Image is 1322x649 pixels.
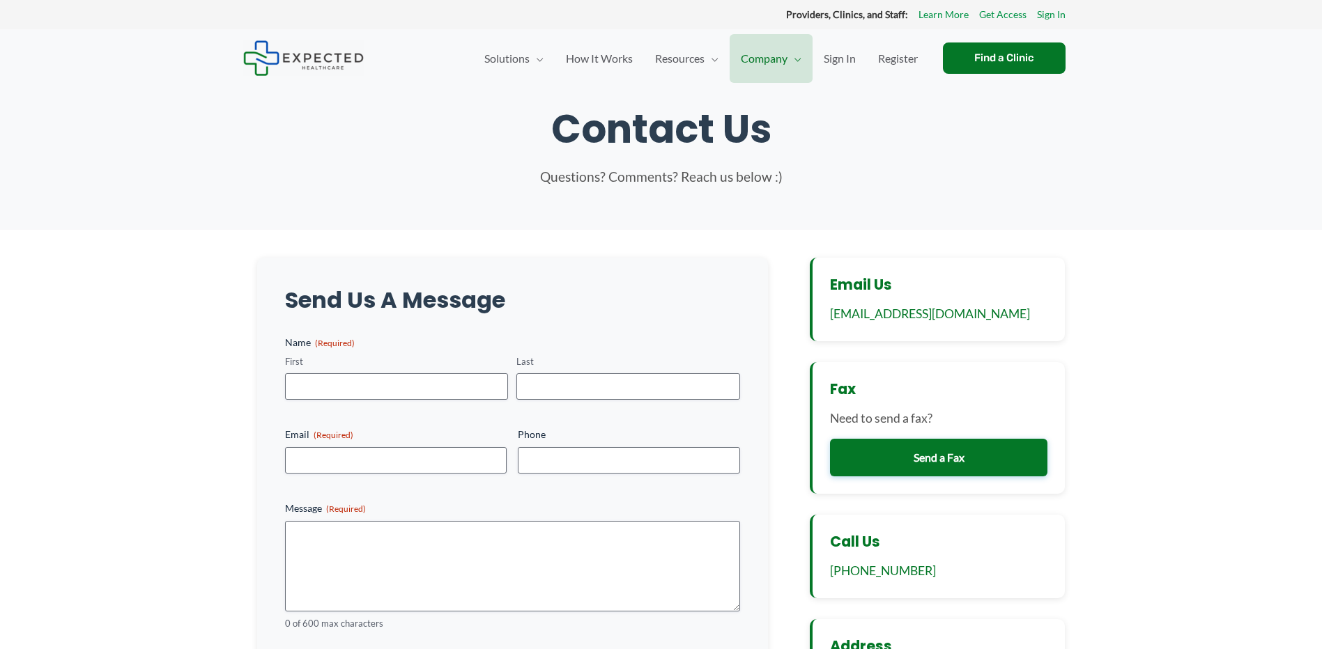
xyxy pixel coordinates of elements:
[473,34,555,83] a: SolutionsMenu Toggle
[257,106,1066,153] h1: Contact Us
[285,428,507,441] label: Email
[285,355,509,368] label: First
[943,42,1066,74] a: Find a Clinic
[830,563,936,578] a: [PHONE_NUMBER]
[285,501,740,515] label: Message
[867,34,929,83] a: Register
[830,409,1048,428] p: Need to send a fax?
[878,34,918,83] span: Register
[566,34,633,83] span: How It Works
[516,355,740,368] label: Last
[705,34,718,83] span: Menu Toggle
[530,34,544,83] span: Menu Toggle
[285,286,740,315] h2: Send Us A Message
[452,166,870,188] p: Questions? Comments? Reach us below :)
[830,306,1030,321] a: [EMAIL_ADDRESS][DOMAIN_NAME]
[830,439,1048,476] a: Send a Fax
[314,430,353,440] span: (Required)
[243,40,364,76] img: Expected Healthcare Logo - side, dark font, small
[285,617,740,630] div: 0 of 600 max characters
[655,34,705,83] span: Resources
[830,532,1048,551] h3: Call Us
[824,34,856,83] span: Sign In
[555,34,644,83] a: How It Works
[315,338,355,348] span: (Required)
[741,34,787,83] span: Company
[473,34,929,83] nav: Primary Site Navigation
[919,6,969,24] a: Learn More
[326,503,366,514] span: (Required)
[484,34,530,83] span: Solutions
[1037,6,1066,24] a: Sign In
[813,34,867,83] a: Sign In
[787,34,801,83] span: Menu Toggle
[730,34,813,83] a: CompanyMenu Toggle
[644,34,730,83] a: ResourcesMenu Toggle
[979,6,1027,24] a: Get Access
[830,380,1048,398] h3: Fax
[285,336,355,350] legend: Name
[830,275,1048,294] h3: Email Us
[518,428,740,441] label: Phone
[786,8,908,20] strong: Providers, Clinics, and Staff:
